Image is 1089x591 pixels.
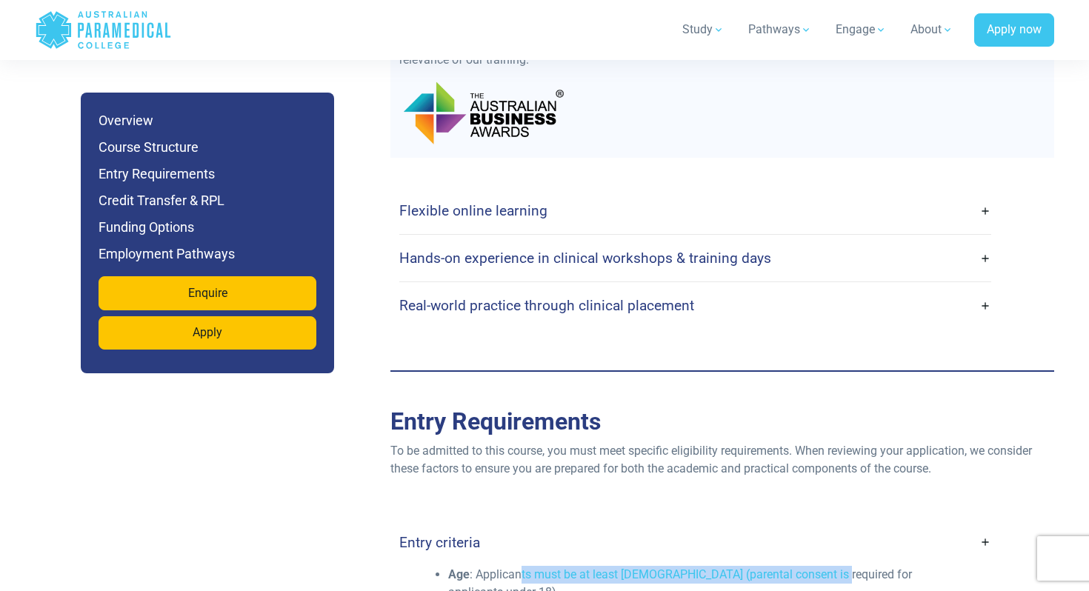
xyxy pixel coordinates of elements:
[399,534,480,551] h4: Entry criteria
[399,297,694,314] h4: Real-world practice through clinical placement
[827,9,896,50] a: Engage
[390,407,1054,435] h2: Entry Requirements
[390,442,1054,478] p: To be admitted to this course, you must meet specific eligibility requirements. When reviewing yo...
[974,13,1054,47] a: Apply now
[399,193,991,228] a: Flexible online learning
[399,241,991,276] a: Hands-on experience in clinical workshops & training days
[902,9,962,50] a: About
[35,6,172,54] a: Australian Paramedical College
[399,525,991,560] a: Entry criteria
[399,250,771,267] h4: Hands-on experience in clinical workshops & training days
[739,9,821,50] a: Pathways
[399,202,547,219] h4: Flexible online learning
[448,567,470,581] strong: Age
[399,288,991,323] a: Real-world practice through clinical placement
[673,9,733,50] a: Study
